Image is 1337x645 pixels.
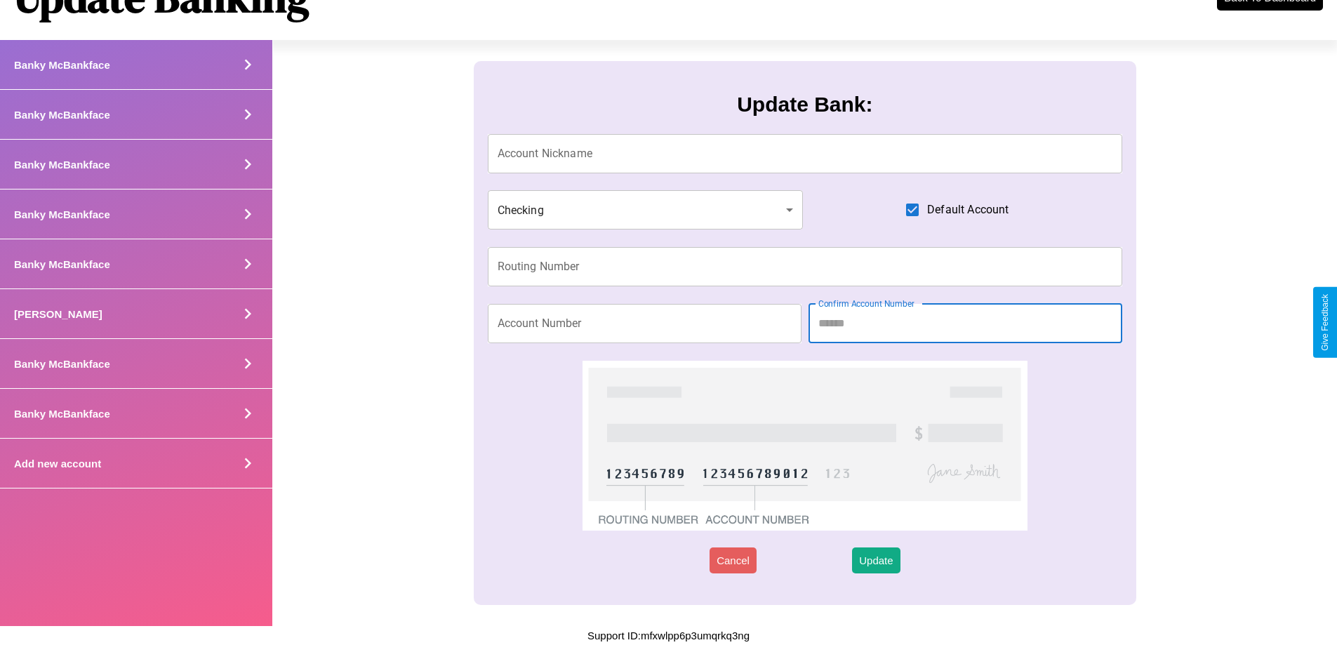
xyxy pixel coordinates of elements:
span: Default Account [927,201,1009,218]
img: check [583,361,1027,531]
h4: Banky McBankface [14,208,110,220]
button: Update [852,547,900,573]
h4: Banky McBankface [14,59,110,71]
label: Confirm Account Number [818,298,914,310]
div: Give Feedback [1320,294,1330,351]
h4: Add new account [14,458,101,470]
h4: Banky McBankface [14,109,110,121]
p: Support ID: mfxwlpp6p3umqrkq3ng [587,626,750,645]
div: Checking [488,190,804,230]
h4: [PERSON_NAME] [14,308,102,320]
h4: Banky McBankface [14,258,110,270]
h4: Banky McBankface [14,358,110,370]
button: Cancel [710,547,757,573]
h4: Banky McBankface [14,159,110,171]
h4: Banky McBankface [14,408,110,420]
h3: Update Bank: [737,93,872,117]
